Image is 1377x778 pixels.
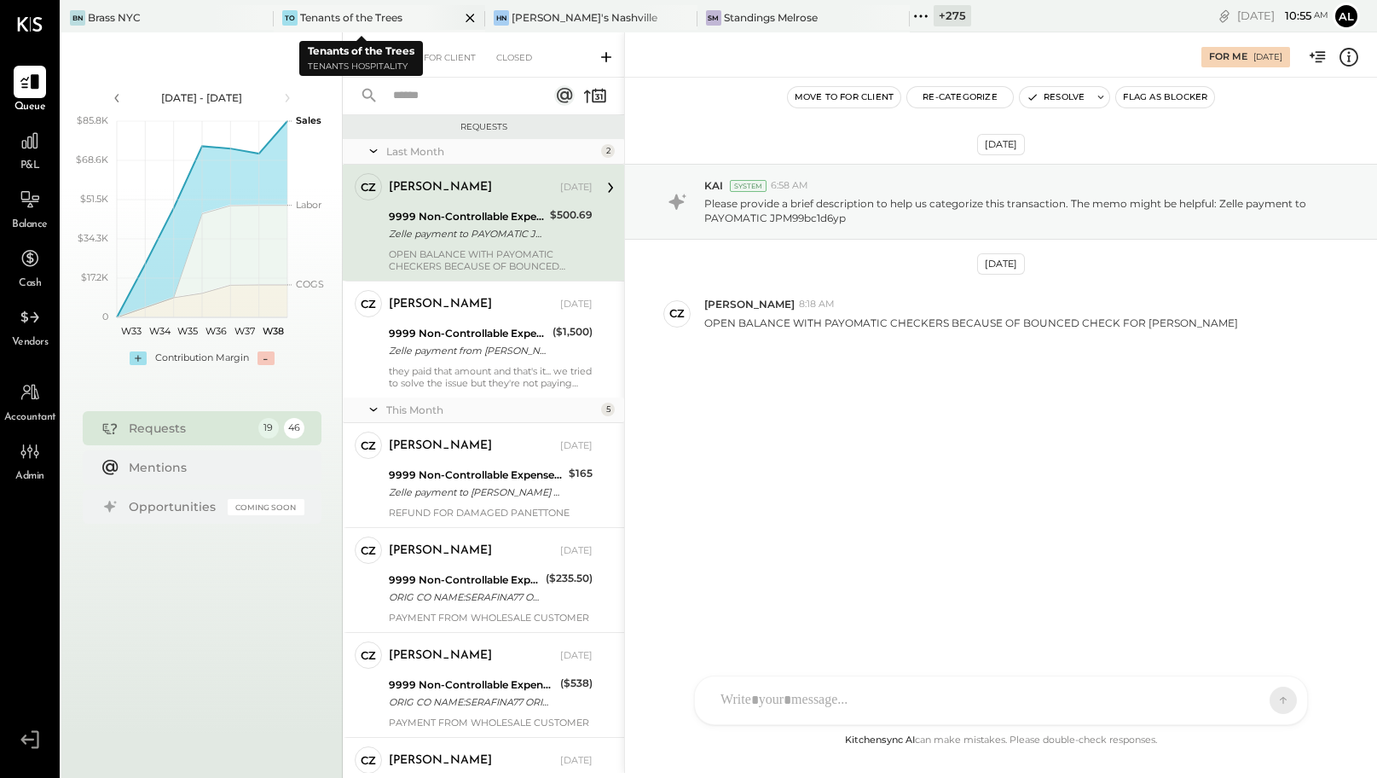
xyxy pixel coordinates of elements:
div: BN [70,10,85,26]
text: $17.2K [81,271,108,283]
div: [PERSON_NAME] [389,296,492,313]
div: CZ [669,305,685,322]
text: $68.6K [76,154,108,165]
span: Admin [15,469,44,485]
button: Al [1333,3,1360,30]
div: - [257,351,275,365]
span: 6:58 AM [771,179,808,193]
div: [DATE] [560,544,593,558]
span: Queue [14,100,46,115]
a: Queue [1,66,59,115]
div: SM [706,10,721,26]
div: Requests [129,420,250,437]
div: [DATE] [1237,8,1328,24]
text: $34.3K [78,232,108,244]
div: CZ [361,543,376,559]
text: $85.8K [77,114,108,126]
span: [PERSON_NAME] [704,297,795,311]
div: CZ [361,179,376,195]
div: $165 [569,465,593,482]
text: 0 [102,311,108,322]
div: Zelle payment from [PERSON_NAME] FOODS INC. 25074832983 [389,342,547,359]
text: W38 [262,325,283,337]
div: Requests [351,121,616,133]
div: Contribution Margin [155,351,249,365]
div: [DATE] - [DATE] [130,90,275,105]
div: Standings Melrose [724,10,818,25]
span: P&L [20,159,40,174]
div: Brass NYC [88,10,141,25]
div: Coming Soon [228,499,304,515]
div: 9999 Non-Controllable Expenses:Other Income and Expenses:To Be Classified [389,676,555,694]
div: [DATE] [560,181,593,194]
div: [DATE] [560,439,593,453]
a: Admin [1,435,59,485]
p: Tenants Hospitality [308,60,414,74]
div: Mentions [129,459,296,476]
text: W34 [148,325,171,337]
text: Labor [296,199,321,211]
a: Accountant [1,376,59,426]
a: Balance [1,183,59,233]
button: Flag as Blocker [1116,87,1214,107]
div: Tenants of the Trees [300,10,402,25]
div: [DATE] [1253,51,1282,63]
div: [DATE] [560,298,593,311]
div: + 275 [934,5,971,26]
div: System [730,180,767,192]
a: P&L [1,125,59,174]
a: Cash [1,242,59,292]
div: [PERSON_NAME] [389,543,492,560]
div: 46 [284,418,304,438]
span: Cash [19,276,41,292]
text: W35 [177,325,198,337]
div: CZ [361,752,376,769]
p: Please provide a brief description to help us categorize this transaction. The memo might be help... [704,196,1330,225]
div: [DATE] [977,134,1025,155]
span: Vendors [12,335,49,351]
div: they paid that amount and that's it... we tried to solve the issue but they're not paying [389,365,593,389]
button: Move to for client [788,87,901,107]
div: CZ [361,647,376,664]
div: 2 [601,144,615,158]
span: Accountant [4,410,56,426]
div: 5 [601,403,615,416]
div: ($538) [560,675,593,692]
text: COGS [296,278,324,290]
div: ORIG CO NAME:SERAFINA77 ORIG ID:XXXXXX3684 DESC DATE: CO ENTRY DESCR:77TH SEC:PPD TRACE#:XXXXXXXX... [389,589,541,606]
text: Sales [296,114,321,126]
div: Zelle payment to [PERSON_NAME] XXXXXXX5670 [389,484,564,501]
button: Re-Categorize [907,87,1013,107]
div: HN [494,10,509,26]
div: [PERSON_NAME]'s Nashville [512,10,657,25]
div: PAYMENT FROM WHOLESALE CUSTOMER [389,717,593,729]
div: 9999 Non-Controllable Expenses:Other Income and Expenses:To Be Classified [389,572,541,589]
div: 9999 Non-Controllable Expenses:Other Income and Expenses:To Be Classified [389,467,564,484]
div: OPEN BALANCE WITH PAYOMATIC CHECKERS BECAUSE OF BOUNCED CHECK FOR [PERSON_NAME] [389,248,593,272]
div: 9999 Non-Controllable Expenses:Other Income and Expenses:To Be Classified [389,325,547,342]
div: copy link [1216,7,1233,25]
div: [PERSON_NAME] [389,179,492,196]
div: For Client [415,49,484,67]
div: PAYMENT FROM WHOLESALE CUSTOMER [389,612,593,624]
text: W33 [120,325,141,337]
div: REFUND FOR DAMAGED PANETTONE [389,507,593,519]
text: $51.5K [80,193,108,205]
div: $500.69 [550,206,593,224]
div: Last Month [386,144,597,159]
div: [DATE] [977,253,1025,275]
div: CZ [361,296,376,312]
div: For Me [1209,50,1247,64]
p: OPEN BALANCE WITH PAYOMATIC CHECKERS BECAUSE OF BOUNCED CHECK FOR [PERSON_NAME] [704,316,1238,330]
div: [PERSON_NAME] [389,438,492,455]
div: + [130,351,147,365]
div: ($235.50) [546,570,593,587]
text: W36 [205,325,227,337]
div: CZ [361,438,376,454]
div: 19 [258,418,279,438]
div: Closed [488,49,541,67]
div: Opportunities [129,498,219,515]
b: Tenants of the Trees [308,44,414,57]
button: Resolve [1020,87,1091,107]
div: [DATE] [560,649,593,663]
